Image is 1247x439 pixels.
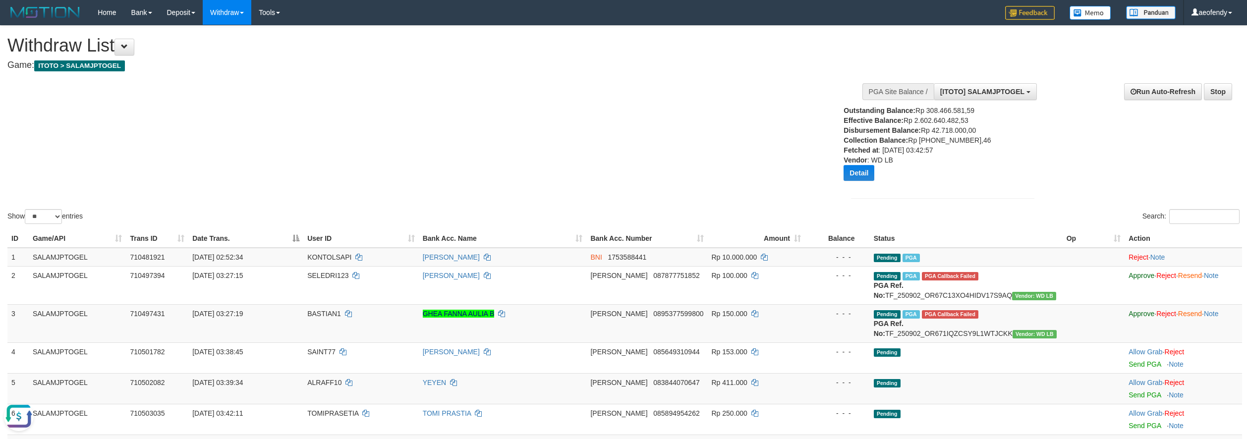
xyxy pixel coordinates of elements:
span: Copy 085649310944 to clipboard [653,348,699,356]
span: Rp 153.000 [712,348,747,356]
a: [PERSON_NAME] [423,348,480,356]
img: Button%20Memo.svg [1070,6,1111,20]
h4: Game: [7,60,821,70]
span: Rp 250.000 [712,409,747,417]
a: Stop [1204,83,1232,100]
button: Open LiveChat chat widget [4,4,34,34]
a: GHEA FANNA AULIA B [423,310,495,318]
td: · [1125,248,1242,267]
span: · [1129,348,1164,356]
span: [DATE] 03:27:15 [192,272,243,279]
td: 2 [7,266,29,304]
th: ID [7,229,29,248]
div: Rp 308.466.581,59 Rp 2.602.640.482,53 Rp 42.718.000,00 Rp [PHONE_NUMBER],46 : [DATE] 03:42:57 : W... [844,106,1009,188]
img: MOTION_logo.png [7,5,83,20]
th: Status [870,229,1063,248]
span: BASTIAN1 [307,310,341,318]
span: Rp 150.000 [712,310,747,318]
th: Trans ID: activate to sort column ascending [126,229,188,248]
th: User ID: activate to sort column ascending [303,229,418,248]
td: · · · [1125,266,1242,304]
span: 710503035 [130,409,165,417]
a: YEYEN [423,379,446,386]
span: Copy 083844070647 to clipboard [653,379,699,386]
td: SALAMJPTOGEL [29,404,126,435]
a: Allow Grab [1129,409,1162,417]
span: [DATE] 03:42:11 [192,409,243,417]
span: [PERSON_NAME] [590,348,647,356]
th: Amount: activate to sort column ascending [708,229,805,248]
span: Vendor URL: https://dashboard.q2checkout.com/secure [1012,292,1056,300]
span: 710497431 [130,310,165,318]
a: Send PGA [1129,391,1161,399]
a: Allow Grab [1129,379,1162,386]
b: Outstanding Balance: [844,107,915,114]
select: Showentries [25,209,62,224]
span: [PERSON_NAME] [590,379,647,386]
b: Vendor [844,156,867,164]
span: [ITOTO] SALAMJPTOGEL [940,88,1024,96]
span: 710481921 [130,253,165,261]
span: Copy 085894954262 to clipboard [653,409,699,417]
img: panduan.png [1126,6,1176,19]
h1: Withdraw List [7,36,821,55]
span: ITOTO > SALAMJPTOGEL [34,60,125,71]
b: Effective Balance: [844,116,904,124]
span: Rp 10.000.000 [712,253,757,261]
a: Approve [1129,310,1154,318]
a: Reject [1156,272,1176,279]
a: Allow Grab [1129,348,1162,356]
td: 1 [7,248,29,267]
a: Reject [1165,409,1185,417]
span: [PERSON_NAME] [590,409,647,417]
a: Note [1169,391,1184,399]
span: Copy 1753588441 to clipboard [608,253,646,261]
div: - - - [809,378,866,387]
span: KONTOLSAPI [307,253,351,261]
td: · · · [1125,304,1242,342]
span: BNI [590,253,602,261]
span: Pending [874,272,901,280]
td: SALAMJPTOGEL [29,304,126,342]
b: Disbursement Balance: [844,126,921,134]
label: Show entries [7,209,83,224]
th: Op: activate to sort column ascending [1063,229,1125,248]
div: - - - [809,252,866,262]
th: Bank Acc. Name: activate to sort column ascending [419,229,587,248]
span: SAINT77 [307,348,336,356]
a: Resend [1178,310,1202,318]
span: Pending [874,379,901,387]
span: PGA Error [922,310,978,319]
a: Note [1169,360,1184,368]
span: 710497394 [130,272,165,279]
a: Note [1204,272,1219,279]
span: 710502082 [130,379,165,386]
input: Search: [1169,209,1240,224]
th: Date Trans.: activate to sort column descending [188,229,303,248]
div: - - - [809,347,866,357]
span: Pending [874,254,901,262]
span: Marked by aeojopon [903,310,920,319]
span: Pending [874,410,901,418]
div: PGA Site Balance / [862,83,934,100]
a: Note [1169,422,1184,430]
a: Note [1204,310,1219,318]
a: [PERSON_NAME] [423,272,480,279]
span: Copy 087877751852 to clipboard [653,272,699,279]
td: · [1125,404,1242,435]
a: Reject [1165,379,1185,386]
b: Fetched at [844,146,878,154]
td: 3 [7,304,29,342]
span: Vendor URL: https://dashboard.q2checkout.com/secure [1013,330,1057,338]
span: TOMIPRASETIA [307,409,358,417]
span: Rp 100.000 [712,272,747,279]
span: · [1129,379,1164,386]
img: Feedback.jpg [1005,6,1055,20]
div: - - - [809,271,866,280]
a: TOMI PRASTIA [423,409,471,417]
a: Run Auto-Refresh [1124,83,1202,100]
span: [PERSON_NAME] [590,272,647,279]
a: Reject [1156,310,1176,318]
label: Search: [1142,209,1240,224]
td: SALAMJPTOGEL [29,373,126,404]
